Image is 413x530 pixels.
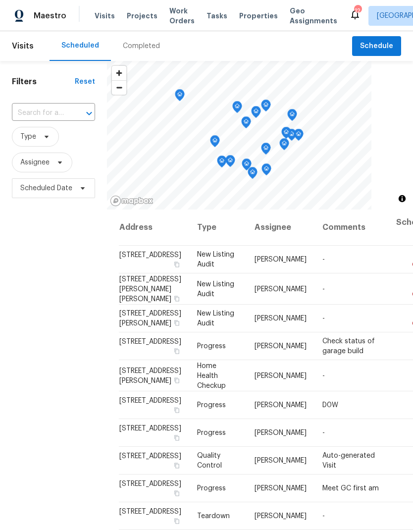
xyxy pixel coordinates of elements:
[322,402,338,409] span: D0W
[61,41,99,51] div: Scheduled
[255,429,307,436] span: [PERSON_NAME]
[287,129,297,144] div: Map marker
[255,256,307,263] span: [PERSON_NAME]
[95,11,115,21] span: Visits
[261,143,271,158] div: Map marker
[82,106,96,120] button: Open
[322,372,325,379] span: -
[12,106,67,121] input: Search for an address...
[261,163,271,179] div: Map marker
[322,513,325,520] span: -
[119,275,181,302] span: [STREET_ADDRESS][PERSON_NAME][PERSON_NAME]
[217,156,227,171] div: Map marker
[255,372,307,379] span: [PERSON_NAME]
[279,138,289,154] div: Map marker
[112,80,126,95] button: Zoom out
[119,367,181,384] span: [STREET_ADDRESS][PERSON_NAME]
[119,453,181,460] span: [STREET_ADDRESS]
[20,158,50,167] span: Assignee
[197,402,226,409] span: Progress
[294,129,304,144] div: Map marker
[247,210,314,246] th: Assignee
[112,66,126,80] button: Zoom in
[110,195,154,207] a: Mapbox homepage
[290,6,337,26] span: Geo Assignments
[197,452,222,469] span: Quality Control
[197,485,226,492] span: Progress
[175,89,185,105] div: Map marker
[255,315,307,322] span: [PERSON_NAME]
[281,127,291,142] div: Map marker
[119,310,181,327] span: [STREET_ADDRESS][PERSON_NAME]
[396,193,408,205] button: Toggle attribution
[172,294,181,303] button: Copy Address
[112,81,126,95] span: Zoom out
[107,61,371,210] canvas: Map
[287,109,297,124] div: Map marker
[354,6,361,16] div: 12
[322,485,379,492] span: Meet GC first am
[189,210,247,246] th: Type
[172,406,181,415] button: Copy Address
[322,256,325,263] span: -
[206,12,227,19] span: Tasks
[119,252,181,259] span: [STREET_ADDRESS]
[232,101,242,116] div: Map marker
[314,210,388,246] th: Comments
[20,132,36,142] span: Type
[12,77,75,87] h1: Filters
[172,260,181,269] button: Copy Address
[123,41,160,51] div: Completed
[172,489,181,498] button: Copy Address
[197,310,234,327] span: New Listing Audit
[172,461,181,470] button: Copy Address
[197,280,234,297] span: New Listing Audit
[75,77,95,87] div: Reset
[322,285,325,292] span: -
[172,433,181,442] button: Copy Address
[172,347,181,356] button: Copy Address
[241,116,251,132] div: Map marker
[119,210,189,246] th: Address
[172,517,181,526] button: Copy Address
[197,362,226,389] span: Home Health Checkup
[242,159,252,174] div: Map marker
[169,6,195,26] span: Work Orders
[172,375,181,384] button: Copy Address
[352,36,401,56] button: Schedule
[255,343,307,350] span: [PERSON_NAME]
[172,318,181,327] button: Copy Address
[12,35,34,57] span: Visits
[255,485,307,492] span: [PERSON_NAME]
[127,11,157,21] span: Projects
[248,167,258,182] div: Map marker
[239,11,278,21] span: Properties
[20,183,72,193] span: Scheduled Date
[197,343,226,350] span: Progress
[255,402,307,409] span: [PERSON_NAME]
[119,338,181,345] span: [STREET_ADDRESS]
[225,155,235,170] div: Map marker
[360,40,393,53] span: Schedule
[197,251,234,268] span: New Listing Audit
[34,11,66,21] span: Maestro
[119,508,181,515] span: [STREET_ADDRESS]
[119,397,181,404] span: [STREET_ADDRESS]
[119,425,181,432] span: [STREET_ADDRESS]
[251,106,261,121] div: Map marker
[255,457,307,464] span: [PERSON_NAME]
[261,100,271,115] div: Map marker
[322,315,325,322] span: -
[322,429,325,436] span: -
[210,135,220,151] div: Map marker
[322,338,375,355] span: Check status of garage build
[322,452,375,469] span: Auto-generated Visit
[255,285,307,292] span: [PERSON_NAME]
[255,513,307,520] span: [PERSON_NAME]
[119,480,181,487] span: [STREET_ADDRESS]
[399,193,405,204] span: Toggle attribution
[197,513,230,520] span: Teardown
[197,429,226,436] span: Progress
